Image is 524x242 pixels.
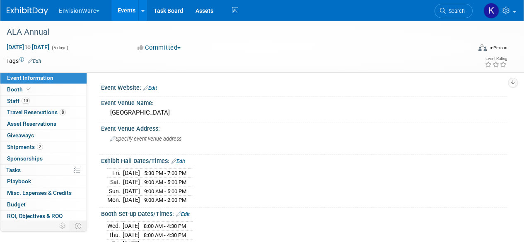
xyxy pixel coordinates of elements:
span: ROI, Objectives & ROO [7,213,63,219]
span: 10 [22,98,30,104]
td: [DATE] [123,169,140,178]
span: 9:00 AM - 5:00 PM [144,188,186,194]
a: Booth [0,84,87,95]
span: to [24,44,32,50]
span: Staff [7,98,30,104]
span: Budget [7,201,26,208]
a: Travel Reservations8 [0,107,87,118]
span: Shipments [7,144,43,150]
td: Wed. [107,222,123,231]
a: Asset Reservations [0,118,87,129]
a: Edit [143,85,157,91]
div: Booth Set-up Dates/Times: [101,208,507,218]
span: Giveaways [7,132,34,139]
span: 8:00 AM - 4:30 PM [144,223,186,229]
td: Thu. [107,230,123,240]
div: ALA Annual [4,25,465,40]
td: Toggle Event Tabs [70,220,87,231]
div: Event Website: [101,81,507,92]
td: [DATE] [123,230,140,240]
td: Personalize Event Tab Strip [56,220,70,231]
span: Asset Reservations [7,120,56,127]
a: Edit [28,58,41,64]
i: Booth reservation complete [27,87,31,91]
span: Tasks [6,167,21,173]
td: Sat. [107,178,123,187]
a: Event Information [0,72,87,84]
td: Sun. [107,187,123,196]
td: Tags [6,57,41,65]
a: Edit [176,211,190,217]
td: [DATE] [123,222,140,231]
span: Travel Reservations [7,109,66,115]
div: In-Person [488,45,507,51]
a: Tasks [0,165,87,176]
td: Fri. [107,169,123,178]
span: 2 [37,144,43,150]
div: Event Format [434,43,507,55]
a: Staff10 [0,96,87,107]
a: Giveaways [0,130,87,141]
span: Search [446,8,465,14]
a: Budget [0,199,87,210]
a: Shipments2 [0,141,87,153]
span: Playbook [7,178,31,184]
span: Booth [7,86,32,93]
td: Mon. [107,196,123,204]
td: [DATE] [123,196,140,204]
span: 9:00 AM - 2:00 PM [144,197,186,203]
span: Specify event venue address [110,136,181,142]
div: Event Venue Address: [101,122,507,133]
span: 9:00 AM - 5:00 PM [144,179,186,185]
span: Misc. Expenses & Credits [7,189,72,196]
span: 8:00 AM - 4:30 PM [144,232,186,238]
span: [DATE] [DATE] [6,43,50,51]
td: [DATE] [123,187,140,196]
td: [DATE] [123,178,140,187]
a: Misc. Expenses & Credits [0,187,87,199]
div: Event Rating [485,57,507,61]
button: Committed [135,43,184,52]
a: Playbook [0,176,87,187]
span: (5 days) [51,45,68,50]
a: Edit [171,158,185,164]
a: Sponsorships [0,153,87,164]
div: [GEOGRAPHIC_DATA] [107,106,501,119]
span: 8 [60,109,66,115]
img: ExhibitDay [7,7,48,15]
span: Sponsorships [7,155,43,162]
a: Search [435,4,473,18]
img: Format-Inperson.png [478,44,487,51]
a: ROI, Objectives & ROO [0,211,87,222]
span: 5:30 PM - 7:00 PM [144,170,186,176]
div: Event Venue Name: [101,97,507,107]
span: Event Information [7,74,53,81]
div: Exhibit Hall Dates/Times: [101,155,507,165]
img: Kathryn Spier-Miller [483,3,499,19]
